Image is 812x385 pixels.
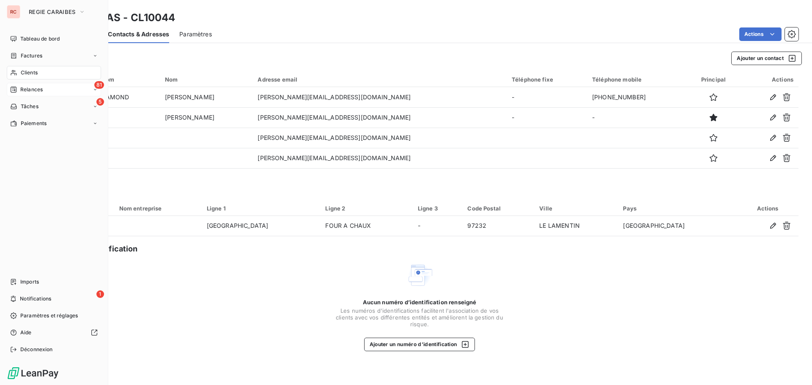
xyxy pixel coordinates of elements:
[742,205,793,212] div: Actions
[74,10,176,25] h3: LPM SAS - CL10044
[252,148,507,168] td: [PERSON_NAME][EMAIL_ADDRESS][DOMAIN_NAME]
[21,103,38,110] span: Tâches
[21,52,42,60] span: Factures
[252,87,507,107] td: [PERSON_NAME][EMAIL_ADDRESS][DOMAIN_NAME]
[94,81,104,89] span: 81
[207,205,315,212] div: Ligne 1
[507,87,587,107] td: -
[20,35,60,43] span: Tableau de bord
[418,205,458,212] div: Ligne 3
[325,205,407,212] div: Ligne 2
[587,107,686,128] td: -
[252,128,507,148] td: [PERSON_NAME][EMAIL_ADDRESS][DOMAIN_NAME]
[413,216,463,236] td: -
[21,120,47,127] span: Paiements
[252,107,507,128] td: [PERSON_NAME][EMAIL_ADDRESS][DOMAIN_NAME]
[364,338,475,351] button: Ajouter un numéro d’identification
[93,76,155,83] div: Prénom
[335,307,504,328] span: Les numéros d'identifications facilitent l'association de vos clients avec vos différentes entité...
[739,27,782,41] button: Actions
[20,346,53,353] span: Déconnexion
[623,205,732,212] div: Pays
[96,98,104,106] span: 5
[783,356,804,377] iframe: Intercom live chat
[108,30,169,38] span: Contacts & Adresses
[507,107,587,128] td: -
[534,216,618,236] td: LE LAMENTIN
[363,299,477,306] span: Aucun numéro d’identification renseigné
[96,290,104,298] span: 1
[20,312,78,319] span: Paramètres et réglages
[7,5,20,19] div: RC
[467,205,529,212] div: Code Postal
[691,76,735,83] div: Principal
[618,216,737,236] td: [GEOGRAPHIC_DATA]
[592,76,681,83] div: Téléphone mobile
[587,87,686,107] td: [PHONE_NUMBER]
[462,216,534,236] td: 97232
[160,107,252,128] td: [PERSON_NAME]
[21,69,38,76] span: Clients
[320,216,412,236] td: FOUR A CHAUX
[202,216,321,236] td: [GEOGRAPHIC_DATA]
[179,30,212,38] span: Paramètres
[406,262,433,289] img: Empty state
[29,8,75,15] span: REGIE CARAIBES
[258,76,502,83] div: Adresse email
[7,326,101,339] a: Aide
[731,52,802,65] button: Ajouter un contact
[20,86,43,93] span: Relances
[20,278,39,286] span: Imports
[746,76,793,83] div: Actions
[165,76,247,83] div: Nom
[119,205,197,212] div: Nom entreprise
[20,329,32,336] span: Aide
[20,295,51,303] span: Notifications
[88,87,160,107] td: ROSAMOND
[539,205,613,212] div: Ville
[7,366,59,380] img: Logo LeanPay
[160,87,252,107] td: [PERSON_NAME]
[512,76,582,83] div: Téléphone fixe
